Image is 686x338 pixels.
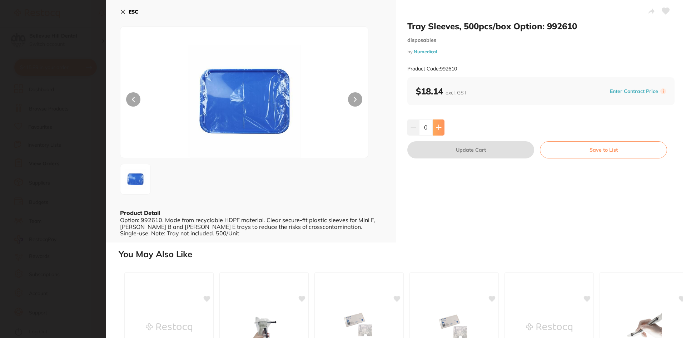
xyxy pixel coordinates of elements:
small: disposables [407,37,675,43]
b: ESC [129,9,138,15]
a: Numedical [414,49,437,54]
button: ESC [120,6,138,18]
b: Product Detail [120,209,160,216]
img: MTUtanBn [123,166,148,192]
div: Option: 992610. Made from recyclable HDPE material. Clear secure-fit plastic sleeves for Mini F, ... [120,217,382,236]
small: by [407,49,675,54]
label: i [660,88,666,94]
button: Enter Contract Price [608,88,660,95]
h2: You May Also Like [119,249,683,259]
button: Update Cart [407,141,534,158]
h2: Tray Sleeves, 500pcs/box Option: 992610 [407,21,675,31]
b: $18.14 [416,86,467,97]
button: Save to List [540,141,667,158]
img: MTUtanBn [170,45,319,158]
small: Product Code: 992610 [407,66,457,72]
span: excl. GST [446,89,467,96]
